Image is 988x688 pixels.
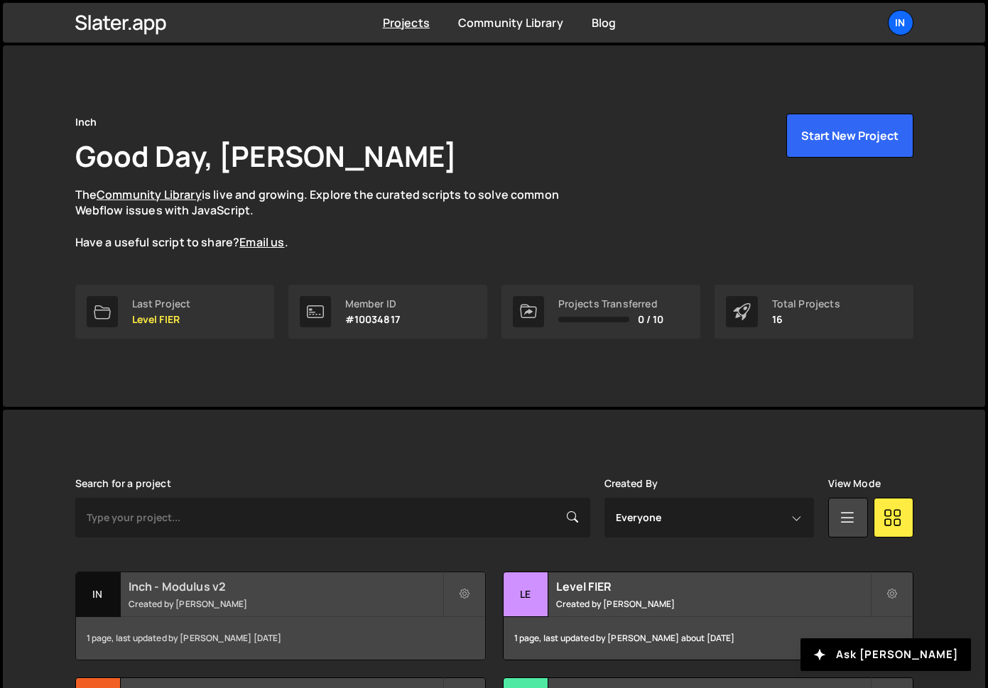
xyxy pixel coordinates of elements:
small: Created by [PERSON_NAME] [129,598,443,610]
a: Email us [239,234,284,250]
div: In [76,572,121,617]
label: Created By [604,478,658,489]
div: 1 page, last updated by [PERSON_NAME] [DATE] [76,617,485,660]
div: Le [504,572,548,617]
div: Projects Transferred [558,298,664,310]
a: Last Project Level FIER [75,285,274,339]
small: Created by [PERSON_NAME] [556,598,870,610]
div: Inch [75,114,97,131]
div: Member ID [345,298,400,310]
p: #10034817 [345,314,400,325]
label: Search for a project [75,478,171,489]
a: Le Level FIER Created by [PERSON_NAME] 1 page, last updated by [PERSON_NAME] about [DATE] [503,572,913,660]
p: Level FIER [132,314,191,325]
a: In [888,10,913,36]
button: Start New Project [786,114,913,158]
a: Community Library [458,15,563,31]
a: Community Library [97,187,202,202]
p: 16 [772,314,840,325]
div: 1 page, last updated by [PERSON_NAME] about [DATE] [504,617,913,660]
h1: Good Day, [PERSON_NAME] [75,136,457,175]
button: Ask [PERSON_NAME] [800,638,971,671]
a: Projects [383,15,430,31]
a: In Inch - Modulus v2 Created by [PERSON_NAME] 1 page, last updated by [PERSON_NAME] [DATE] [75,572,486,660]
div: Last Project [132,298,191,310]
h2: Level FIER [556,579,870,594]
span: 0 / 10 [638,314,664,325]
h2: Inch - Modulus v2 [129,579,443,594]
a: Blog [592,15,617,31]
label: View Mode [828,478,881,489]
p: The is live and growing. Explore the curated scripts to solve common Webflow issues with JavaScri... [75,187,587,251]
input: Type your project... [75,498,590,537]
div: Total Projects [772,298,840,310]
